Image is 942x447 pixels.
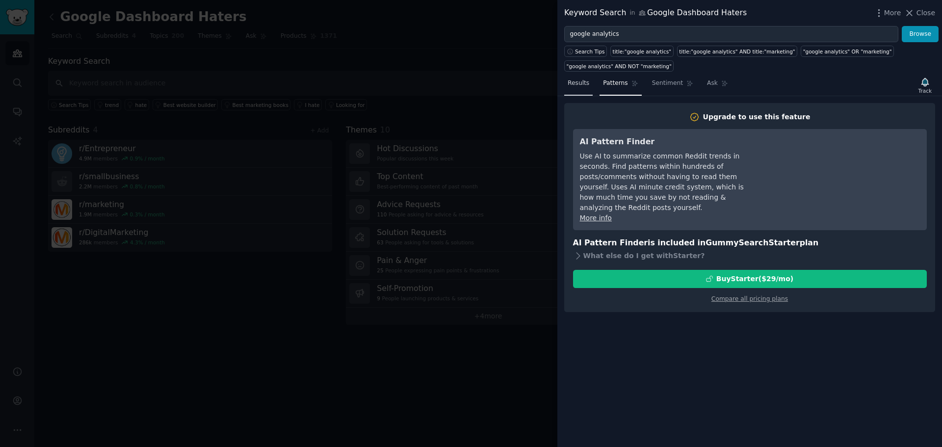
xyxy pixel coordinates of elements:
[573,270,927,288] button: BuyStarter($29/mo)
[706,238,799,247] span: GummySearch Starter
[918,87,932,94] div: Track
[704,76,732,96] a: Ask
[703,112,811,122] div: Upgrade to use this feature
[580,214,612,222] a: More info
[600,76,641,96] a: Patterns
[564,26,898,43] input: Try a keyword related to your business
[902,26,939,43] button: Browse
[652,79,683,88] span: Sentiment
[575,48,605,55] span: Search Tips
[904,8,935,18] button: Close
[580,151,759,213] div: Use AI to summarize common Reddit trends in seconds. Find patterns within hundreds of posts/comme...
[773,136,920,210] iframe: YouTube video player
[916,8,935,18] span: Close
[716,274,793,284] div: Buy Starter ($ 29 /mo )
[884,8,901,18] span: More
[915,75,935,96] button: Track
[629,9,635,18] span: in
[679,48,795,55] div: title:"google analytics" AND title:"marketing"
[564,46,607,57] button: Search Tips
[603,79,628,88] span: Patterns
[649,76,697,96] a: Sentiment
[707,79,718,88] span: Ask
[564,7,747,19] div: Keyword Search Google Dashboard Haters
[677,46,798,57] a: title:"google analytics" AND title:"marketing"
[567,63,672,70] div: "google analytics" AND NOT "marketing"
[564,60,674,72] a: "google analytics" AND NOT "marketing"
[711,295,788,302] a: Compare all pricing plans
[573,249,927,263] div: What else do I get with Starter ?
[613,48,672,55] div: title:"google analytics"
[564,76,593,96] a: Results
[610,46,674,57] a: title:"google analytics"
[874,8,901,18] button: More
[580,136,759,148] h3: AI Pattern Finder
[803,48,892,55] div: "google analytics" OR "marketing"
[568,79,589,88] span: Results
[573,237,927,249] h3: AI Pattern Finder is included in plan
[801,46,894,57] a: "google analytics" OR "marketing"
